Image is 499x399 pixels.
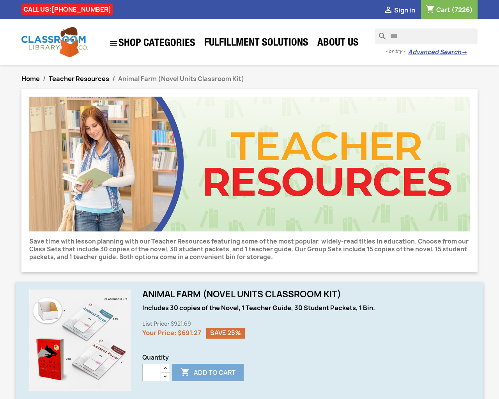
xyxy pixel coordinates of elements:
h1: Animal Farm (Novel Units Classroom Kit) [142,290,470,299]
input: Quantity [142,364,161,381]
p: Save time with lesson planning with our Teacher Resources featuring some of the most popular, wid... [29,238,470,261]
a: [PHONE_NUMBER] [51,5,111,14]
span: (7226) [451,5,473,14]
span: Quantity [142,354,470,362]
i: shopping_cart [426,5,435,15]
span: $691.27 [178,328,201,337]
a: Fulfillment Solutions [200,36,312,51]
span: - or try - [385,48,408,55]
div: CALL US: [21,4,113,15]
div: Includes 30 copies of the Novel, 1 Teacher Guide, 30 Student Packets, 1 Bin. [142,304,470,312]
i: search [375,28,384,38]
span: Your Price: [142,328,177,337]
a: Advanced Search→ [408,48,467,56]
span: $921.69 [171,320,191,327]
a: Home [21,74,40,83]
i:  [109,39,119,48]
a: SHOP CATEGORIES [105,35,199,52]
img: Classroom Library Company [21,27,88,57]
a: Teacher Resources [49,74,109,83]
a: Shopping cart link containing 7226 product(s) [426,5,473,14]
a:  Sign in [384,6,415,14]
span: Save 25% [206,328,245,339]
img: CLC_Teacher_Resources.jpg [29,97,470,231]
span: Sign in [394,6,415,14]
span: → [461,48,467,56]
input: Search [375,28,478,44]
span: List Price: [142,320,170,327]
span: Cart [436,5,450,14]
button: Add to cart [172,364,244,381]
span: Animal Farm (Novel Units Classroom Kit) [118,74,244,83]
i:  [384,6,393,15]
a: About Us [313,36,363,51]
i:  [180,368,190,378]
